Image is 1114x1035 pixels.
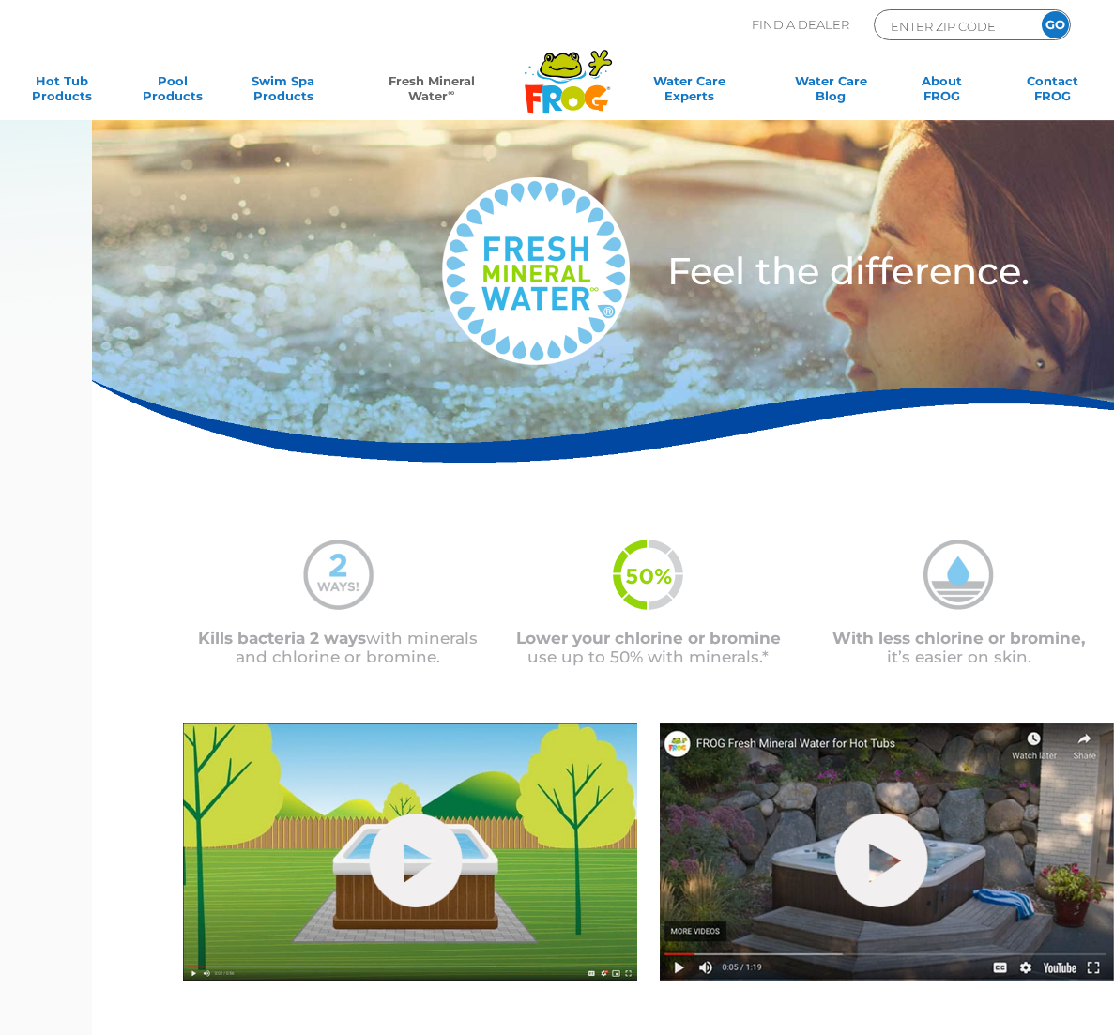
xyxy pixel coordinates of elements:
p: with minerals and chlorine or bromine. [183,629,494,666]
img: fresh-mineral-water-logo-medium [442,177,630,365]
a: AboutFROG [898,73,984,111]
a: Fresh MineralWater∞ [351,73,511,111]
img: mineral-water-2-ways [303,540,374,610]
span: Kills bacteria 2 ways [198,629,366,647]
sup: ∞ [448,87,454,98]
a: ContactFROG [1009,73,1095,111]
input: Zip Code Form [889,15,1015,37]
a: Hot TubProducts [19,73,105,111]
p: it’s easier on skin. [803,629,1114,666]
p: use up to 50% with minerals.* [494,629,804,666]
img: fmw-hot-tub-cover-1 [183,723,637,981]
p: Find A Dealer [752,9,849,40]
a: PoolProducts [130,73,216,111]
a: Water CareExperts [617,73,763,111]
img: fmw-50percent-icon [613,540,683,610]
a: Swim SpaProducts [240,73,327,111]
a: Water CareBlog [787,73,874,111]
span: With less chlorine or bromine, [832,629,1085,647]
h3: Feel the difference. [667,252,1113,290]
img: mineral-water-less-chlorine [923,540,994,610]
span: Lower your chlorine or bromine [516,629,781,647]
img: fmw-hot-tub-cover-2 [660,723,1114,981]
input: GO [1042,11,1069,38]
